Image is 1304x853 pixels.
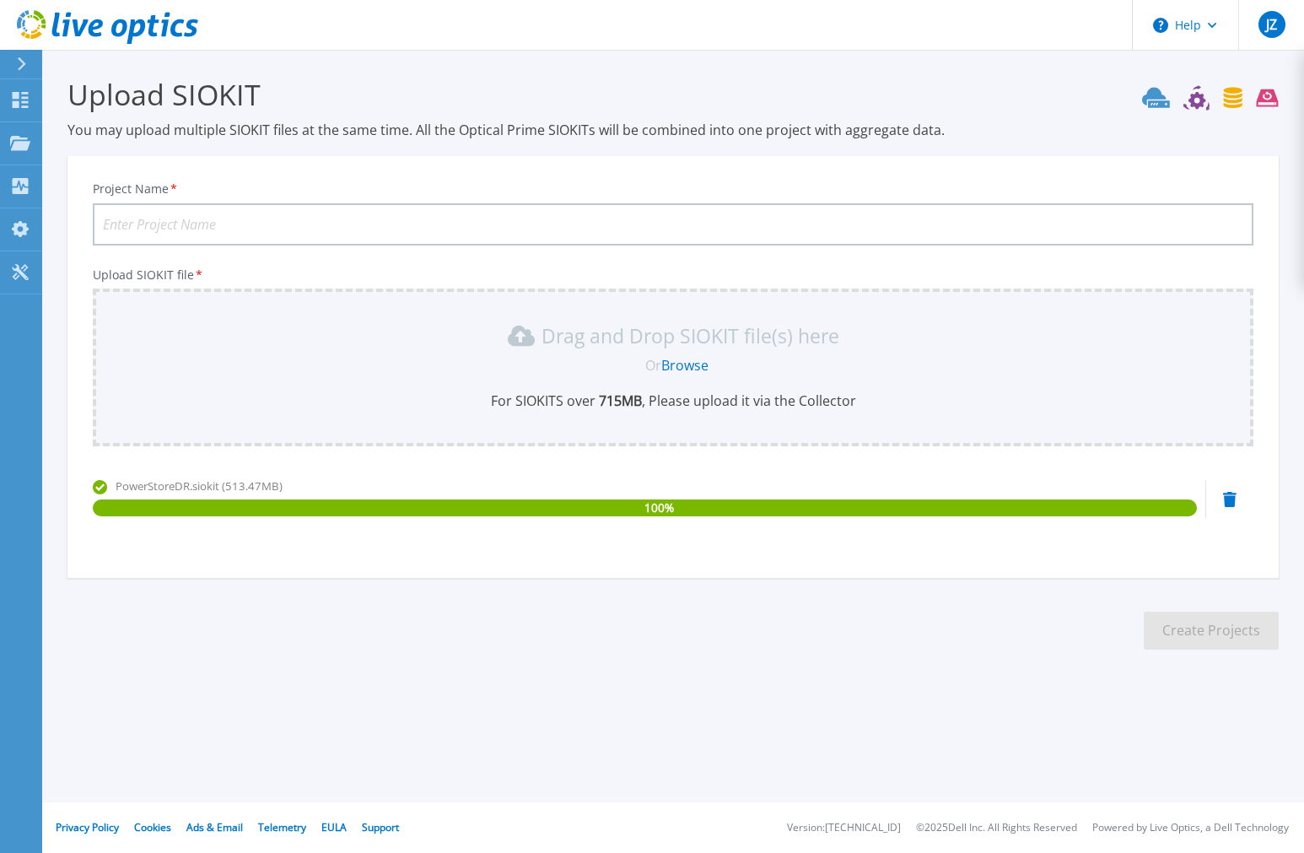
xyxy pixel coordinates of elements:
span: Or [645,356,661,375]
span: PowerStoreDR.siokit (513.47MB) [116,478,283,494]
b: 715 MB [595,391,642,410]
a: Privacy Policy [56,820,119,834]
a: Telemetry [258,820,306,834]
span: 100 % [644,499,674,516]
label: Project Name [93,183,179,195]
h3: Upload SIOKIT [67,75,1279,114]
p: Upload SIOKIT file [93,268,1253,282]
p: You may upload multiple SIOKIT files at the same time. All the Optical Prime SIOKITs will be comb... [67,121,1279,139]
button: Create Projects [1144,612,1279,650]
p: For SIOKITS over , Please upload it via the Collector [103,391,1243,410]
p: Drag and Drop SIOKIT file(s) here [542,327,839,344]
a: Ads & Email [186,820,243,834]
a: Support [362,820,399,834]
a: EULA [321,820,347,834]
div: Drag and Drop SIOKIT file(s) here OrBrowseFor SIOKITS over 715MB, Please upload it via the Collector [103,322,1243,410]
a: Cookies [134,820,171,834]
input: Enter Project Name [93,203,1253,246]
li: Powered by Live Optics, a Dell Technology [1092,823,1289,834]
a: Browse [661,356,709,375]
span: JZ [1266,18,1277,31]
li: © 2025 Dell Inc. All Rights Reserved [916,823,1077,834]
li: Version: [TECHNICAL_ID] [787,823,901,834]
